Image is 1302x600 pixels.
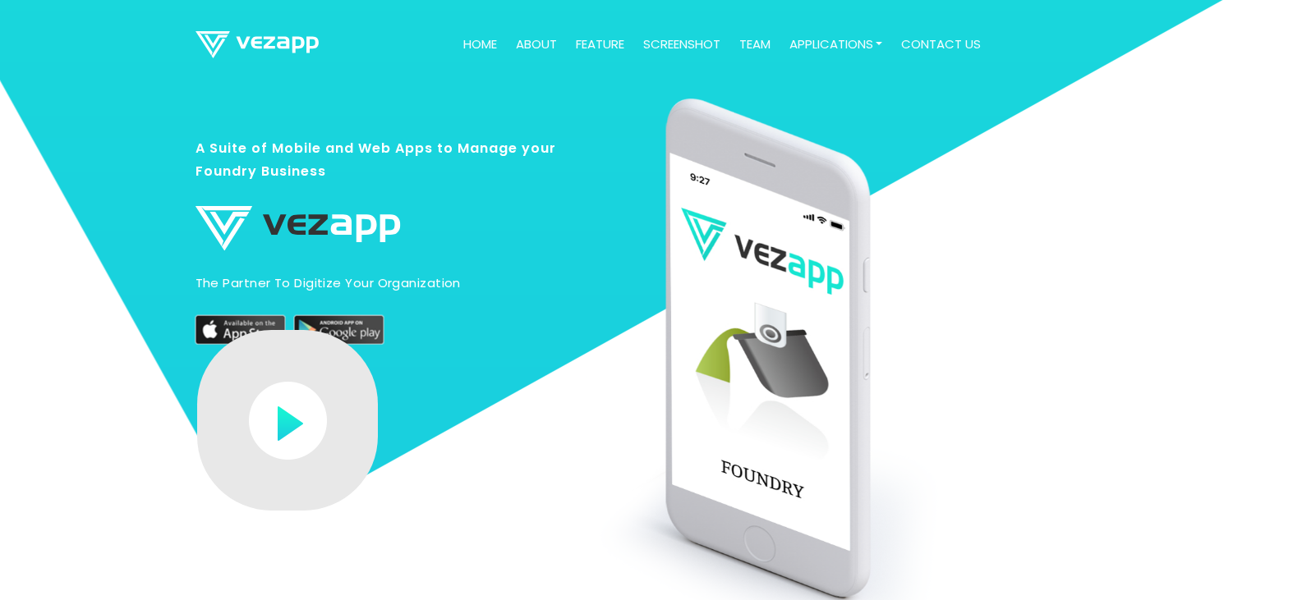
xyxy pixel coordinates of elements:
a: about [509,29,564,61]
a: team [733,29,777,61]
a: Applications [783,29,890,61]
a: contact us [895,29,987,61]
a: Home [457,29,504,61]
h3: A Suite of Mobile and Web Apps to Manage your Foundry Business [196,137,577,199]
a: screenshot [637,29,727,61]
img: play-store [294,315,384,345]
p: The partner to digitize your organization [196,272,577,294]
img: appstore [196,315,286,345]
a: feature [569,29,631,61]
img: play-button [249,382,327,460]
img: logo [196,206,401,251]
img: logo [196,31,319,58]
